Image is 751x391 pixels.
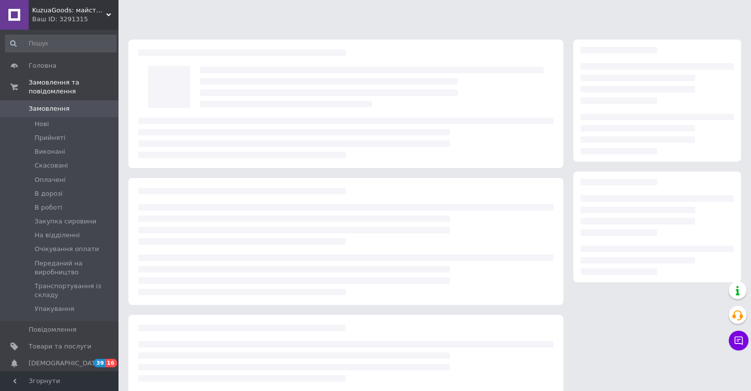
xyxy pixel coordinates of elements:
[29,342,91,351] span: Товари та послуги
[35,120,49,129] span: Нові
[94,359,105,367] span: 39
[29,359,102,368] span: [DEMOGRAPHIC_DATA]
[35,175,66,184] span: Оплачені
[35,231,80,240] span: На відділенні
[35,282,116,300] span: Транспортування із складу
[35,203,62,212] span: В роботі
[35,161,68,170] span: Скасовані
[29,104,70,113] span: Замовлення
[35,259,116,277] span: Переданий на виробництво
[29,325,77,334] span: Повідомлення
[35,304,74,313] span: Упакування
[32,6,106,15] span: KuzuaGoods: майстерня
[35,189,63,198] span: В дорозі
[35,217,96,226] span: Закупка сировини
[29,78,119,96] span: Замовлення та повідомлення
[32,15,119,24] div: Ваш ID: 3291315
[29,61,56,70] span: Головна
[35,133,65,142] span: Прийняті
[729,331,749,350] button: Чат з покупцем
[5,35,117,52] input: Пошук
[35,147,65,156] span: Виконані
[35,245,99,254] span: Очікування оплати
[105,359,117,367] span: 16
